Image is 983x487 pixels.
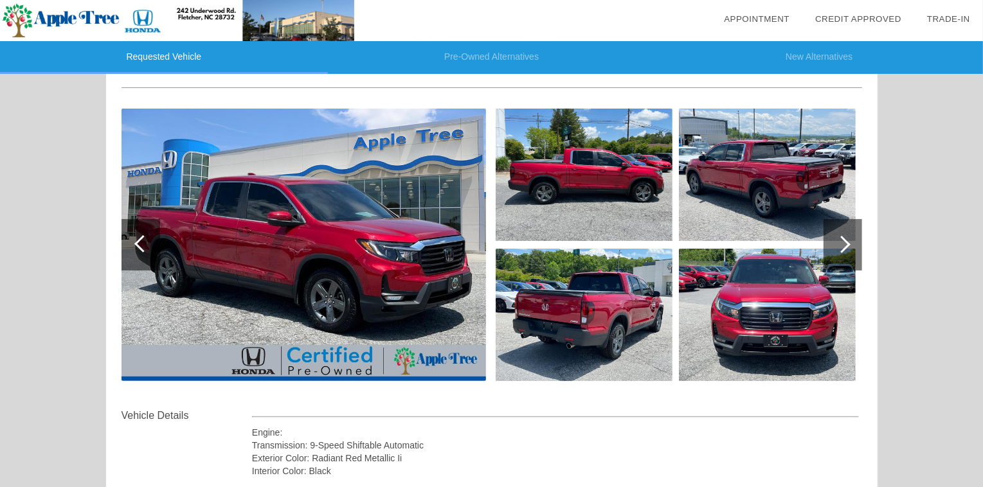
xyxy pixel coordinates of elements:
[252,426,860,439] div: Engine:
[252,465,860,477] div: Interior Color: Black
[655,41,983,74] li: New Alternatives
[122,408,252,423] div: Vehicle Details
[815,14,901,24] a: Credit Approved
[679,249,856,381] img: 4338bf8e4620718d37b25a48344dd825.jpg
[724,14,789,24] a: Appointment
[252,452,860,465] div: Exterior Color: Radiant Red Metallic Ii
[496,109,672,241] img: d4590c19bf89d4730dddb7771fe8e536.jpg
[679,109,856,241] img: 9c8d77aacdf27a2a03b86826c03ca0a2.jpg
[927,14,970,24] a: Trade-In
[122,109,486,381] img: c697b6feee25558b86436c819e978a7e.jpg
[496,249,672,381] img: 30c97688e9022631b6289752e3e0029d.jpg
[252,439,860,452] div: Transmission: 9-Speed Shiftable Automatic
[328,41,656,74] li: Pre-Owned Alternatives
